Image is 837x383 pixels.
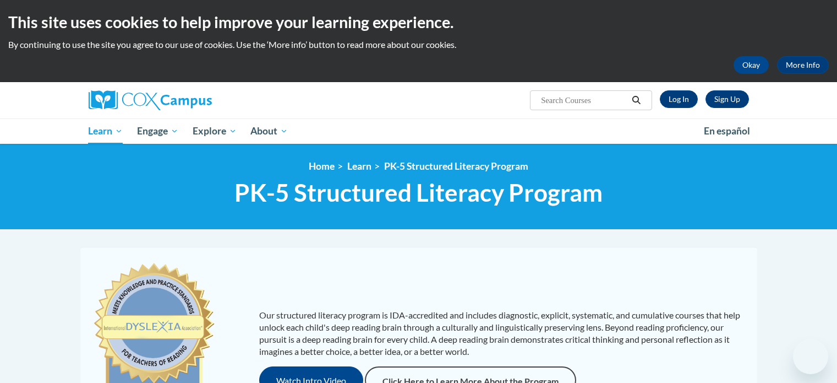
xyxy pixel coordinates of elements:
a: Learn [347,160,371,172]
div: Main menu [72,118,765,144]
span: Engage [137,125,178,138]
span: About [250,125,288,138]
img: Cox Campus [89,90,212,110]
h2: This site uses cookies to help improve your learning experience. [8,11,829,33]
a: Register [705,90,749,108]
span: Explore [193,125,237,138]
a: En español [697,120,757,143]
a: Cox Campus [89,90,298,110]
p: By continuing to use the site you agree to our use of cookies. Use the ‘More info’ button to read... [8,39,829,51]
span: Learn [88,125,123,138]
span: En español [704,125,750,137]
a: PK-5 Structured Literacy Program [384,160,528,172]
button: Okay [734,56,769,74]
a: Learn [81,118,130,144]
input: Search Courses [540,94,628,107]
a: About [243,118,295,144]
iframe: Button to launch messaging window [793,339,828,374]
a: Explore [185,118,244,144]
a: Log In [660,90,698,108]
p: Our structured literacy program is IDA-accredited and includes diagnostic, explicit, systematic, ... [259,309,746,358]
a: Home [309,160,335,172]
a: Engage [130,118,185,144]
a: More Info [777,56,829,74]
button: Search [628,94,644,107]
span: PK-5 Structured Literacy Program [234,178,603,207]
